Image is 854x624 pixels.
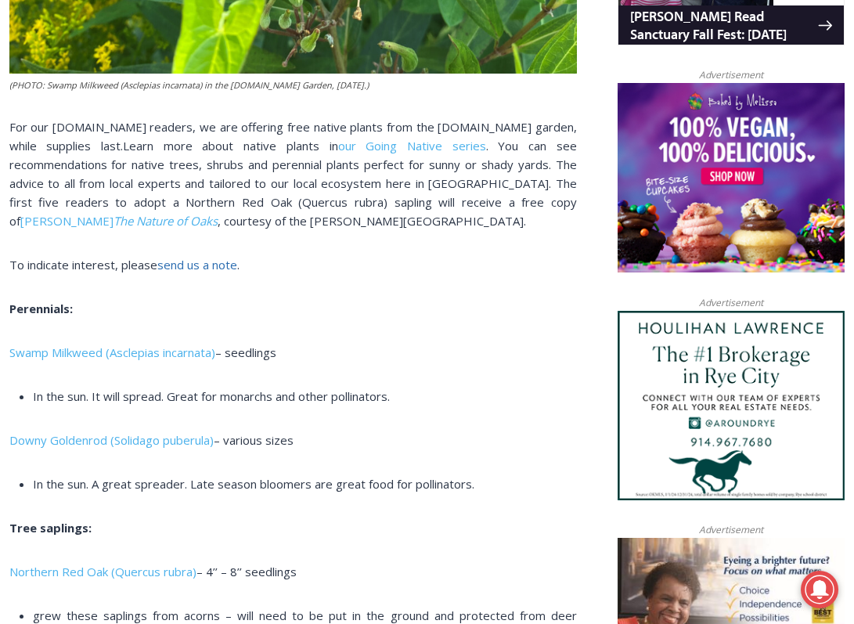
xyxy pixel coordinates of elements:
[9,117,577,230] p: Learn more about native plants in . You can see recommendations for native trees, shrubs and pere...
[13,157,200,193] h4: [PERSON_NAME] Read Sanctuary Fall Fest: [DATE]
[164,132,171,148] div: 3
[683,522,779,537] span: Advertisement
[338,138,486,153] a: our Going Native series
[157,257,237,272] a: send us a note
[9,344,276,360] span: – seedlings
[20,213,218,229] a: [PERSON_NAME]The Nature of Oaks
[377,152,759,195] a: Intern @ [DOMAIN_NAME]
[683,67,779,82] span: Advertisement
[1,156,226,195] a: [PERSON_NAME] Read Sanctuary Fall Fest: [DATE]
[9,564,196,579] a: Northern Red Oak (Quercus rubra)
[9,520,92,536] strong: Tree saplings:
[409,156,726,191] span: Intern @ [DOMAIN_NAME]
[164,46,218,128] div: Face Painting
[9,432,294,448] span: – various sizes
[395,1,740,152] div: "[PERSON_NAME] and I covered the [DATE] Parade, which was a really eye opening experience as I ha...
[9,432,214,448] a: Downy Goldenrod (Solidago puberula)
[9,257,240,272] span: To indicate interest, please .
[9,78,577,92] figcaption: (PHOTO: Swamp Milkweed (Asclepias incarnata) in the [DOMAIN_NAME] Garden, [DATE].)
[9,119,577,153] span: For our [DOMAIN_NAME] readers, we are offering free native plants from the [DOMAIN_NAME] garden, ...
[114,213,218,229] em: The Nature of Oaks
[9,344,215,360] a: Swamp Milkweed (Asclepias incarnata)
[182,132,189,148] div: 6
[683,295,779,310] span: Advertisement
[9,301,73,316] strong: Perennials:
[33,388,390,404] span: In the sun. It will spread. Great for monarchs and other pollinators.
[618,311,845,500] img: Houlihan Lawrence The #1 Brokerage in Rye City
[175,132,178,148] div: /
[9,564,297,579] span: – 4’’ – 8’’ seedlings
[618,83,845,272] img: Baked by Melissa
[33,476,474,492] span: In the sun. A great spreader. Late season bloomers are great food for pollinators.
